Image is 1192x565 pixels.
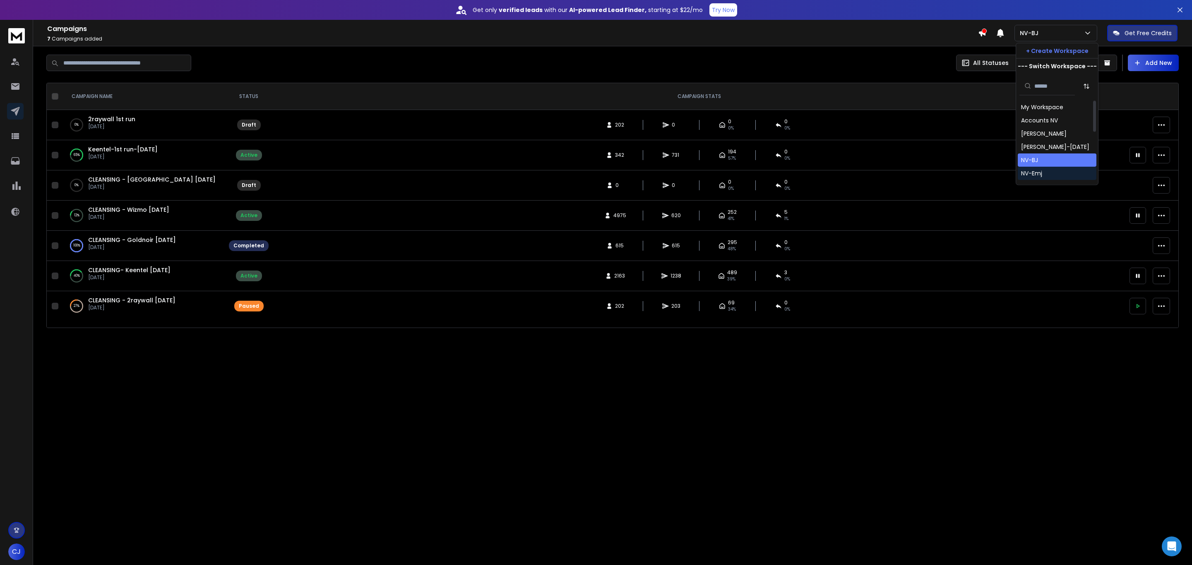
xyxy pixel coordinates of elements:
button: CJ [8,543,25,560]
span: 69 [728,299,735,306]
button: Try Now [709,3,737,17]
span: 0% [728,125,734,132]
a: CLEANSING - Wizmo [DATE] [88,206,169,214]
span: 0 % [784,155,790,162]
span: 34 % [728,306,736,313]
p: [DATE] [88,304,175,311]
p: --- Switch Workspace --- [1018,62,1097,70]
a: CLEANSING- Keentel [DATE] [88,266,171,274]
span: 1238 [670,273,681,279]
p: [DATE] [88,274,171,281]
span: 342 [615,152,624,158]
th: CAMPAIGN NAME [62,83,224,110]
span: 194 [728,148,736,155]
span: 39 % [727,276,735,282]
p: [DATE] [88,123,135,130]
span: 1 % [784,215,788,222]
span: 0 [784,148,788,155]
span: 0 [672,122,680,128]
div: Open Intercom Messenger [1162,536,1182,556]
a: 2raywall 1st run [88,115,135,123]
span: 0 % [784,306,790,313]
span: 2163 [614,273,625,279]
span: 5 [784,209,788,215]
div: Active [240,152,257,158]
p: 0 % [74,121,79,129]
button: Get Free Credits [1107,25,1178,41]
span: 202 [615,303,624,309]
div: Draft [242,182,256,189]
td: 40%CLEANSING- Keentel [DATE][DATE] [62,261,224,291]
p: + Create Workspace [1026,47,1089,55]
span: 0 % [784,246,790,252]
span: 48 % [728,246,736,252]
span: 202 [615,122,624,128]
span: 0 [728,179,731,185]
span: 615 [672,242,680,249]
span: 3 [784,269,787,276]
p: Get Free Credits [1125,29,1172,37]
span: 0% [784,185,790,192]
td: 27%CLEANSING - 2raywall [DATE][DATE] [62,291,224,321]
p: [DATE] [88,153,158,160]
p: [DATE] [88,244,176,251]
div: My Workspace [1021,103,1063,111]
div: [PERSON_NAME] [1021,129,1067,138]
span: 7 [47,35,50,42]
strong: verified leads [499,6,543,14]
div: NV-Emj [1021,169,1042,177]
div: Accounts NV [1021,116,1058,124]
div: NV-[PERSON_NAME] [1021,182,1077,191]
span: 0 % [784,276,790,282]
span: 0 [615,182,624,189]
p: Get only with our starting at $22/mo [473,6,703,14]
th: STATUS [224,83,274,110]
span: 0 [784,179,788,185]
a: CLEANSING - Goldnoir [DATE] [88,236,176,244]
p: [DATE] [88,214,169,220]
p: NV-BJ [1020,29,1042,37]
span: CLEANSING - 2raywall [DATE] [88,296,175,304]
td: 12%CLEANSING - Wizmo [DATE][DATE] [62,201,224,231]
p: 65 % [74,151,80,159]
p: 40 % [74,272,80,280]
div: Draft [242,122,256,128]
div: Active [240,212,257,219]
a: Keentel-1st run-[DATE] [88,145,158,153]
td: 65%Keentel-1st run-[DATE][DATE] [62,140,224,170]
button: Add New [1128,55,1179,71]
span: 0 [784,118,788,125]
p: 0 % [74,181,79,189]
span: 57 % [728,155,736,162]
span: 620 [671,212,681,219]
p: Campaigns added [47,36,978,42]
span: 203 [671,303,680,309]
p: [DATE] [88,184,216,190]
button: + Create Workspace [1016,43,1098,58]
p: 12 % [74,211,79,220]
span: 0% [784,125,790,132]
p: 27 % [74,302,79,310]
span: 0 [784,299,788,306]
span: 731 [672,152,680,158]
span: 0% [728,185,734,192]
div: Active [240,273,257,279]
img: logo [8,28,25,43]
span: 0 [728,118,731,125]
span: 41 % [728,215,734,222]
td: 0%CLEANSING - [GEOGRAPHIC_DATA] [DATE][DATE] [62,170,224,201]
div: [PERSON_NAME]-[DATE] [1021,143,1089,151]
span: 4975 [613,212,626,219]
span: 0 [784,239,788,246]
a: CLEANSING - [GEOGRAPHIC_DATA] [DATE] [88,175,216,184]
td: 100%CLEANSING - Goldnoir [DATE][DATE] [62,231,224,261]
span: 0 [672,182,680,189]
